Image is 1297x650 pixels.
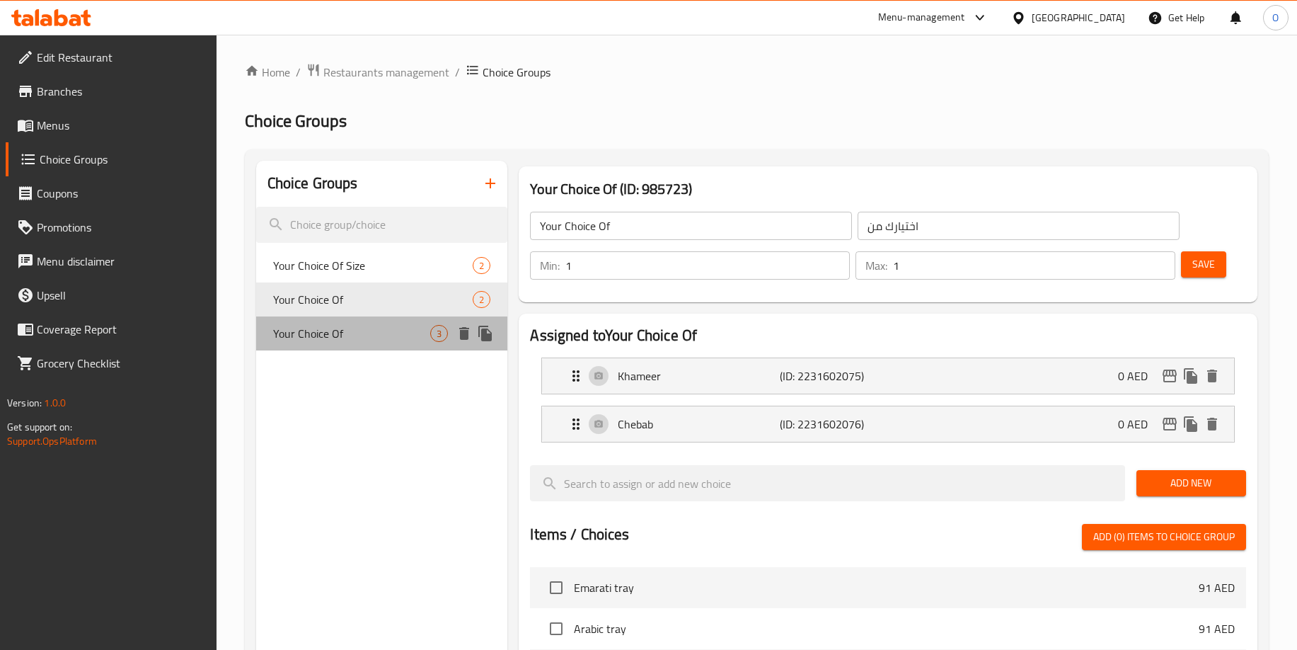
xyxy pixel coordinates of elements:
span: Arabic tray [574,620,1199,637]
button: delete [1201,414,1223,435]
span: Grocery Checklist [37,355,205,372]
div: Choices [473,257,490,274]
span: Branches [37,83,205,100]
a: Restaurants management [306,63,449,81]
button: Add (0) items to choice group [1082,524,1246,550]
span: O [1272,10,1279,25]
span: Add New [1148,474,1235,492]
a: Choice Groups [6,142,217,176]
span: Your Choice Of Size [273,257,473,274]
a: Coupons [6,176,217,210]
p: Min: [540,257,560,274]
div: [GEOGRAPHIC_DATA] [1032,10,1125,25]
span: Promotions [37,219,205,236]
button: delete [1201,365,1223,387]
span: Upsell [37,287,205,304]
input: search [530,465,1124,501]
p: Khameer [618,367,779,384]
li: / [296,64,301,81]
div: Your Choice Of3deleteduplicate [256,317,508,350]
a: Menus [6,108,217,142]
p: 91 AED [1199,579,1235,596]
p: (ID: 2231602076) [780,416,887,433]
p: Chebab [618,416,779,433]
a: Grocery Checklist [6,346,217,380]
span: Add (0) items to choice group [1093,528,1235,546]
a: Menu disclaimer [6,244,217,278]
a: Edit Restaurant [6,40,217,74]
button: duplicate [475,323,496,344]
button: edit [1159,365,1180,387]
span: Save [1192,256,1215,273]
a: Support.OpsPlatform [7,432,97,450]
button: edit [1159,414,1180,435]
span: 2 [473,293,490,307]
button: Add New [1136,470,1246,496]
span: Choice Groups [245,105,347,137]
p: (ID: 2231602075) [780,367,887,384]
p: 0 AED [1118,367,1159,384]
span: Select choice [541,573,571,603]
button: Save [1181,251,1226,278]
button: duplicate [1180,365,1201,387]
span: 2 [473,259,490,273]
span: Restaurants management [323,64,449,81]
button: delete [454,323,475,344]
h2: Items / Choices [530,524,629,545]
span: Menus [37,117,205,134]
a: Coverage Report [6,312,217,346]
a: Home [245,64,290,81]
span: 3 [431,327,447,341]
div: Choices [473,291,490,308]
input: search [256,207,508,243]
a: Branches [6,74,217,108]
span: Your Choice Of [273,325,431,342]
li: Expand [530,352,1246,400]
span: Emarati tray [574,579,1199,596]
button: duplicate [1180,414,1201,435]
div: Menu-management [878,9,965,26]
span: Menu disclaimer [37,253,205,270]
li: / [455,64,460,81]
h2: Choice Groups [267,173,358,194]
span: Get support on: [7,418,72,436]
span: Choice Groups [40,151,205,168]
span: Select choice [541,614,571,644]
span: 1.0.0 [44,394,66,412]
p: Max: [865,257,887,274]
p: 0 AED [1118,416,1159,433]
h2: Assigned to Your Choice Of [530,325,1246,346]
nav: breadcrumb [245,63,1269,81]
a: Promotions [6,210,217,244]
div: Expand [542,358,1234,394]
span: Choice Groups [483,64,550,81]
span: Coverage Report [37,321,205,338]
span: Version: [7,394,42,412]
p: 91 AED [1199,620,1235,637]
div: Choices [430,325,448,342]
span: Coupons [37,185,205,202]
div: Expand [542,406,1234,442]
a: Upsell [6,278,217,312]
h3: Your Choice Of (ID: 985723) [530,178,1246,200]
div: Your Choice Of Size2 [256,249,508,283]
li: Expand [530,400,1246,448]
span: Your Choice Of [273,291,473,308]
span: Edit Restaurant [37,49,205,66]
div: Your Choice Of2 [256,283,508,317]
